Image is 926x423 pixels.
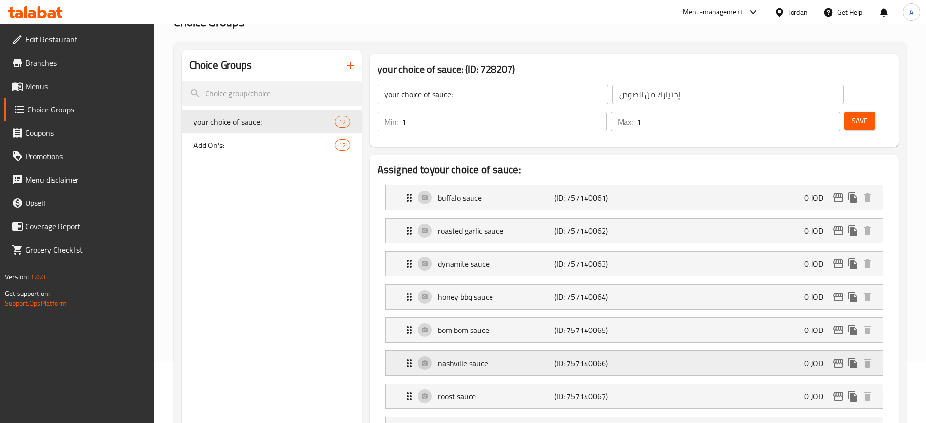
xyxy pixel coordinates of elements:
[846,223,860,238] button: duplicate
[182,133,362,157] div: Add On's:12
[804,357,831,369] p: 0 JOD
[25,197,147,209] span: Upsell
[438,225,554,237] p: roasted garlic sauce
[860,356,875,370] button: delete
[378,214,891,247] li: Expand
[804,324,831,336] p: 0 JOD
[860,323,875,337] button: delete
[378,280,891,313] li: Expand
[831,323,846,337] button: edit
[846,323,860,337] button: duplicate
[438,357,554,369] p: nashville sauce
[4,51,154,74] a: Branches
[846,257,860,271] button: duplicate
[4,121,154,145] a: Coupons
[804,291,831,303] p: 0 JOD
[378,61,891,77] h3: your choice of sauce: (ID: 728207)
[4,238,154,261] a: Grocery Checklist
[804,258,831,270] p: 0 JOD
[25,174,147,185] span: Menu disclaimer
[193,116,335,128] span: your choice of sauce:
[860,389,875,404] button: delete
[683,6,743,18] div: Menu-management
[386,384,883,408] div: Expand
[378,347,891,380] li: Expand
[804,192,831,203] p: 0 JOD
[831,290,846,304] button: edit
[860,223,875,238] button: delete
[189,58,252,73] h2: Choice Groups
[554,357,632,369] p: (ID: 757140066)
[618,116,633,128] p: Max:
[4,98,154,121] a: Choice Groups
[335,116,350,128] div: Choices
[831,223,846,238] button: edit
[378,181,891,214] li: Expand
[5,271,29,283] span: Version:
[27,104,147,115] span: Choice Groups
[193,139,335,151] span: Add On's:
[30,271,45,283] span: 1.0.0
[846,290,860,304] button: duplicate
[4,28,154,51] a: Edit Restaurant
[860,190,875,205] button: delete
[804,225,831,237] p: 0 JOD
[554,192,632,203] p: (ID: 757140061)
[5,287,50,300] span: Get support on:
[182,110,362,133] div: your choice of sauce:12
[25,34,147,45] span: Edit Restaurant
[554,291,632,303] p: (ID: 757140064)
[25,57,147,69] span: Branches
[831,356,846,370] button: edit
[554,258,632,270] p: (ID: 757140063)
[25,150,147,162] span: Promotions
[846,190,860,205] button: duplicate
[378,313,891,347] li: Expand
[554,324,632,336] p: (ID: 757140065)
[860,290,875,304] button: delete
[831,190,846,205] button: edit
[335,139,350,151] div: Choices
[386,252,883,276] div: Expand
[386,185,883,210] div: Expand
[386,285,883,309] div: Expand
[852,115,868,127] span: Save
[831,257,846,271] button: edit
[438,324,554,336] p: bom bom sauce
[909,7,913,18] span: A
[438,390,554,402] p: roost sauce
[384,116,398,128] p: Min:
[25,80,147,92] span: Menus
[25,244,147,256] span: Grocery Checklist
[335,141,350,150] span: 12
[386,351,883,375] div: Expand
[438,291,554,303] p: honey bbq sauce
[5,297,67,310] a: Support.OpsPlatform
[846,356,860,370] button: duplicate
[831,389,846,404] button: edit
[4,145,154,168] a: Promotions
[386,318,883,342] div: Expand
[4,168,154,191] a: Menu disclaimer
[378,163,891,177] h2: Assigned to your choice of sauce:
[335,117,350,127] span: 12
[182,81,362,106] input: search
[378,380,891,413] li: Expand
[846,389,860,404] button: duplicate
[554,390,632,402] p: (ID: 757140067)
[860,257,875,271] button: delete
[438,192,554,203] p: buffalo sauce
[844,112,875,130] button: Save
[4,215,154,238] a: Coverage Report
[789,7,808,18] div: Jordan
[4,191,154,215] a: Upsell
[25,221,147,232] span: Coverage Report
[4,74,154,98] a: Menus
[378,247,891,280] li: Expand
[25,127,147,139] span: Coupons
[438,258,554,270] p: dynamite sauce
[386,219,883,243] div: Expand
[804,390,831,402] p: 0 JOD
[554,225,632,237] p: (ID: 757140062)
